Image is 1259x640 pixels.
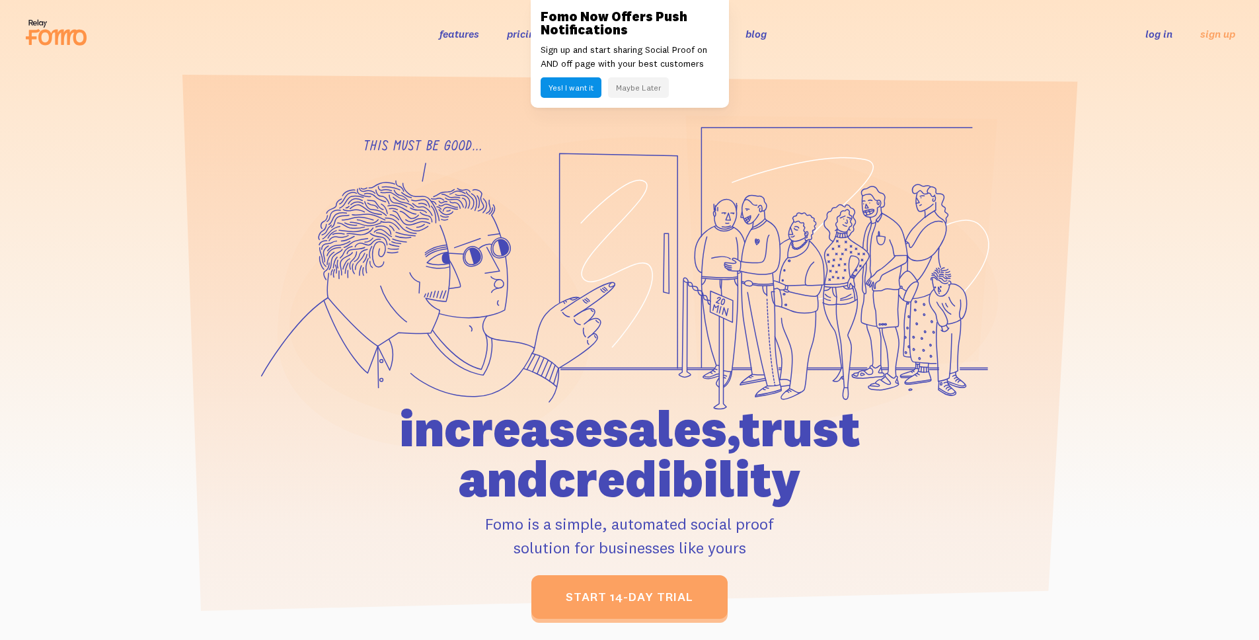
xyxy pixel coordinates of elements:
[541,43,719,71] p: Sign up and start sharing Social Proof on AND off page with your best customers
[439,27,479,40] a: features
[507,27,541,40] a: pricing
[541,10,719,36] h3: Fomo Now Offers Push Notifications
[608,77,669,98] button: Maybe Later
[745,27,767,40] a: blog
[531,575,728,619] a: start 14-day trial
[324,512,936,559] p: Fomo is a simple, automated social proof solution for businesses like yours
[541,77,601,98] button: Yes! I want it
[324,403,936,504] h1: increase sales, trust and credibility
[1200,27,1235,41] a: sign up
[1145,27,1172,40] a: log in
